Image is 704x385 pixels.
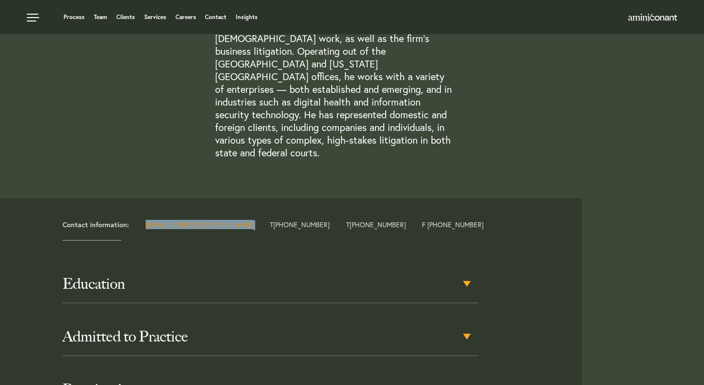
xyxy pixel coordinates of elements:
a: Clients [116,14,135,20]
p: [PERSON_NAME] heads our transactional and [DEMOGRAPHIC_DATA] work, as well as the firm’s business... [215,20,452,159]
a: Home [628,14,677,22]
img: Amini & Conant [628,14,677,21]
a: [PHONE_NUMBER] [350,220,406,229]
a: Team [94,14,107,20]
span: T [270,221,330,228]
strong: Contact information: [63,220,129,229]
span: T [346,221,406,228]
span: F [PHONE_NUMBER] [422,221,484,228]
a: [PHONE_NUMBER] [273,220,330,229]
a: Insights [236,14,258,20]
a: [EMAIL_ADDRESS][DOMAIN_NAME] [146,220,253,229]
a: Services [144,14,166,20]
a: Process [64,14,85,20]
a: Contact [205,14,226,20]
h3: Education [63,275,479,293]
a: Careers [176,14,196,20]
h3: Admitted to Practice [63,328,479,345]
